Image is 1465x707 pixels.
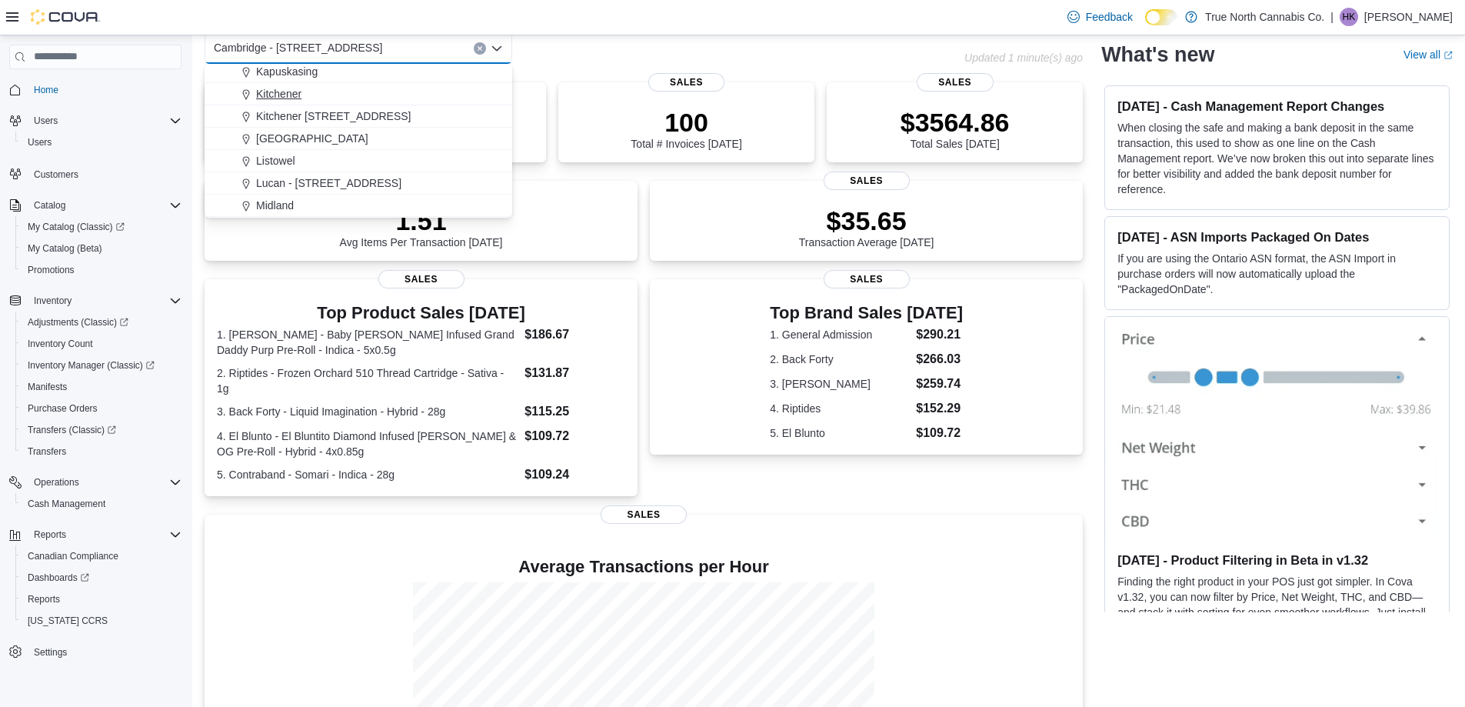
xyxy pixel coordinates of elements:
button: [GEOGRAPHIC_DATA] [205,128,512,150]
a: Transfers (Classic) [22,421,122,439]
button: Kitchener [STREET_ADDRESS] [205,105,512,128]
a: Dashboards [22,569,95,587]
span: Lucan - [STREET_ADDRESS] [256,175,401,191]
a: [US_STATE] CCRS [22,612,114,630]
a: My Catalog (Classic) [22,218,131,236]
p: 100 [631,107,741,138]
span: Purchase Orders [28,402,98,415]
div: Haedan Kervin [1340,8,1358,26]
a: Cash Management [22,495,112,513]
a: Dashboards [15,567,188,589]
a: Transfers (Classic) [15,419,188,441]
span: Users [28,136,52,148]
a: View allExternal link [1403,48,1453,61]
button: Reports [28,525,72,544]
span: Operations [34,476,79,489]
span: My Catalog (Beta) [22,239,181,258]
button: Kapuskasing [205,61,512,83]
span: My Catalog (Beta) [28,242,102,255]
a: Canadian Compliance [22,547,125,565]
button: Home [3,78,188,101]
button: Mississauga [205,217,512,239]
div: Total Sales [DATE] [901,107,1010,150]
span: Reports [28,525,181,544]
span: Reports [34,529,66,541]
span: Cash Management [22,495,181,513]
span: Cash Management [28,498,105,510]
span: Feedback [1086,9,1133,25]
p: [PERSON_NAME] [1364,8,1453,26]
span: Inventory Count [28,338,93,350]
span: Sales [917,73,994,92]
p: $35.65 [799,205,934,236]
dd: $266.03 [916,350,963,369]
span: Inventory Manager (Classic) [28,359,155,372]
a: Promotions [22,261,81,279]
span: Operations [28,473,181,492]
button: Reports [3,524,188,545]
span: Promotions [22,261,181,279]
span: Customers [34,168,78,181]
dd: $152.29 [916,399,963,418]
button: Users [3,110,188,132]
button: My Catalog (Beta) [15,238,188,259]
span: Midland [256,198,294,213]
a: Inventory Manager (Classic) [22,356,161,375]
a: Settings [28,643,73,662]
dt: 2. Back Forty [770,352,910,367]
dd: $259.74 [916,375,963,393]
span: Sales [824,270,910,288]
a: Adjustments (Classic) [22,313,135,332]
p: | [1330,8,1333,26]
span: Washington CCRS [22,612,181,630]
span: Users [28,112,181,130]
dt: 3. [PERSON_NAME] [770,376,910,392]
span: Dashboards [22,569,181,587]
span: Inventory Count [22,335,181,353]
span: Dashboards [28,572,89,584]
p: True North Cannabis Co. [1205,8,1324,26]
h3: Top Product Sales [DATE] [217,304,625,322]
a: Transfers [22,442,72,461]
span: Users [34,115,58,127]
button: Promotions [15,259,188,281]
button: Midland [205,195,512,217]
a: Feedback [1061,2,1139,32]
span: Manifests [22,378,181,396]
span: Catalog [34,199,65,212]
span: [GEOGRAPHIC_DATA] [256,131,368,146]
span: Settings [34,646,67,659]
p: 1.51 [340,205,503,236]
span: Home [28,80,181,99]
span: Adjustments (Classic) [28,316,128,328]
button: Listowel [205,150,512,172]
nav: Complex example [9,72,181,702]
h2: What's new [1101,42,1214,67]
h4: Average Transactions per Hour [217,558,1070,576]
a: Adjustments (Classic) [15,312,188,333]
span: Purchase Orders [22,399,181,418]
button: Clear input [474,42,486,55]
span: Kitchener [256,86,301,102]
span: Home [34,84,58,96]
span: My Catalog (Classic) [22,218,181,236]
span: Canadian Compliance [22,547,181,565]
span: Transfers [22,442,181,461]
span: Manifests [28,381,67,393]
p: If you are using the Ontario ASN format, the ASN Import in purchase orders will now automatically... [1117,251,1437,297]
a: Home [28,81,65,99]
dt: 5. El Blunto [770,425,910,441]
span: Customers [28,164,181,183]
span: Transfers [28,445,66,458]
button: Transfers [15,441,188,462]
a: My Catalog (Beta) [22,239,108,258]
p: $3564.86 [901,107,1010,138]
dt: 4. Riptides [770,401,910,416]
span: Listowel [256,153,295,168]
h3: [DATE] - ASN Imports Packaged On Dates [1117,229,1437,245]
dt: 3. Back Forty - Liquid Imagination - Hybrid - 28g [217,404,518,419]
p: When closing the safe and making a bank deposit in the same transaction, this used to show as one... [1117,120,1437,197]
span: Canadian Compliance [28,550,118,562]
button: Close list of options [491,42,503,55]
span: My Catalog (Classic) [28,221,125,233]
